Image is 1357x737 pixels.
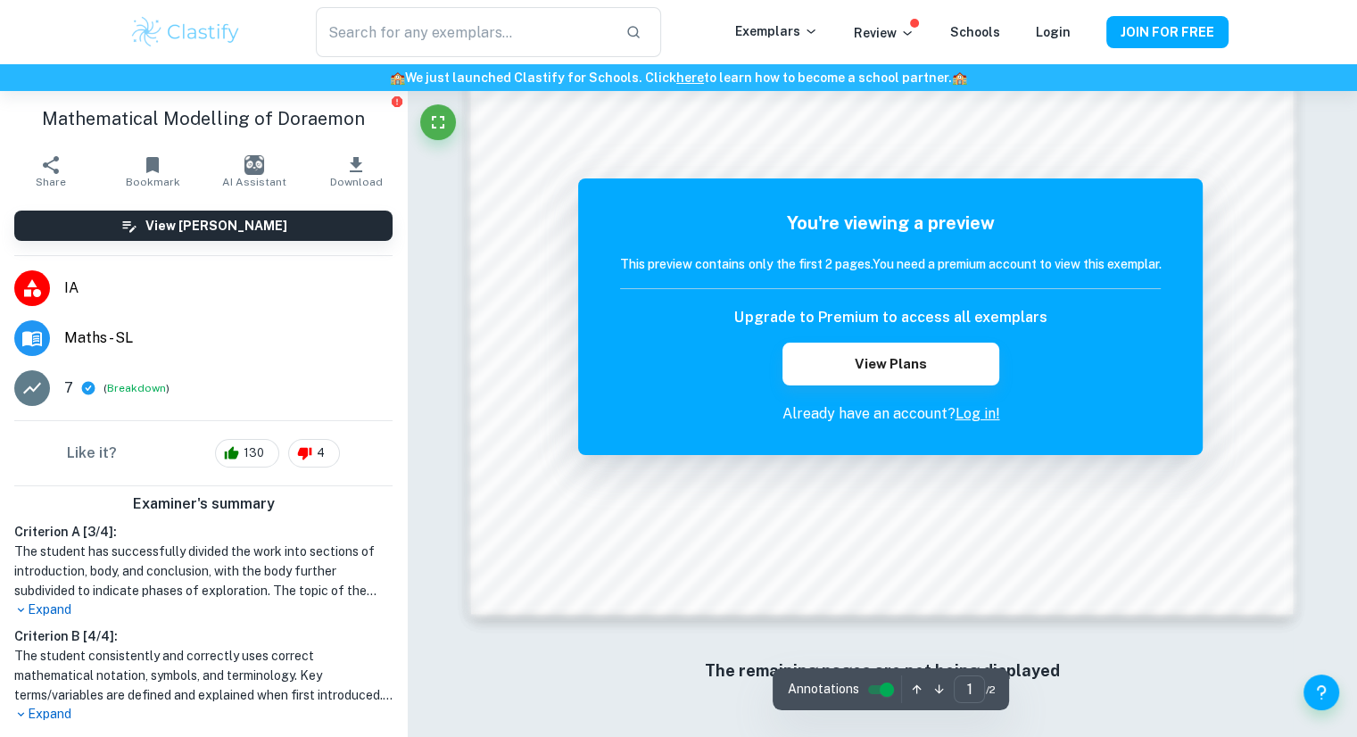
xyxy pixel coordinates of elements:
span: Share [36,176,66,188]
h6: This preview contains only the first 2 pages. You need a premium account to view this exemplar. [620,254,1161,274]
h1: The student has successfully divided the work into sections of introduction, body, and conclusion... [14,542,393,600]
button: View [PERSON_NAME] [14,211,393,241]
a: Schools [950,25,1000,39]
button: Download [305,146,407,196]
span: Maths - SL [64,327,393,349]
span: Annotations [787,680,858,699]
button: Help and Feedback [1303,675,1339,710]
h6: Examiner's summary [7,493,400,515]
h1: Mathematical Modelling of Doraemon [14,105,393,132]
span: 🏫 [952,70,967,85]
button: Bookmark [102,146,203,196]
img: AI Assistant [244,155,264,175]
a: here [676,70,704,85]
button: JOIN FOR FREE [1106,16,1229,48]
div: 4 [288,439,340,468]
p: Exemplars [735,21,818,41]
span: AI Assistant [222,176,286,188]
button: Breakdown [107,380,166,396]
a: Log in! [955,405,999,422]
h6: The remaining pages are not being displayed [507,658,1258,683]
button: Fullscreen [420,104,456,140]
p: Already have an account? [620,403,1161,425]
div: 130 [215,439,279,468]
a: Login [1036,25,1071,39]
h6: Like it? [67,443,117,464]
span: / 2 [985,682,995,698]
span: 🏫 [390,70,405,85]
span: ( ) [103,380,170,397]
input: Search for any exemplars... [316,7,610,57]
h6: Criterion B [ 4 / 4 ]: [14,626,393,646]
span: 130 [234,444,274,462]
span: 4 [307,444,335,462]
p: Expand [14,600,393,619]
button: View Plans [782,343,998,385]
h6: View [PERSON_NAME] [145,216,287,236]
p: Review [854,23,914,43]
h6: Upgrade to Premium to access all exemplars [734,307,1047,328]
p: 7 [64,377,73,399]
p: Expand [14,705,393,724]
h5: You're viewing a preview [620,210,1161,236]
button: Report issue [390,95,403,108]
img: Clastify logo [129,14,243,50]
h6: Criterion A [ 3 / 4 ]: [14,522,393,542]
span: Download [330,176,383,188]
span: Bookmark [126,176,180,188]
h1: The student consistently and correctly uses correct mathematical notation, symbols, and terminolo... [14,646,393,705]
h6: We just launched Clastify for Schools. Click to learn how to become a school partner. [4,68,1353,87]
button: AI Assistant [203,146,305,196]
span: IA [64,277,393,299]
